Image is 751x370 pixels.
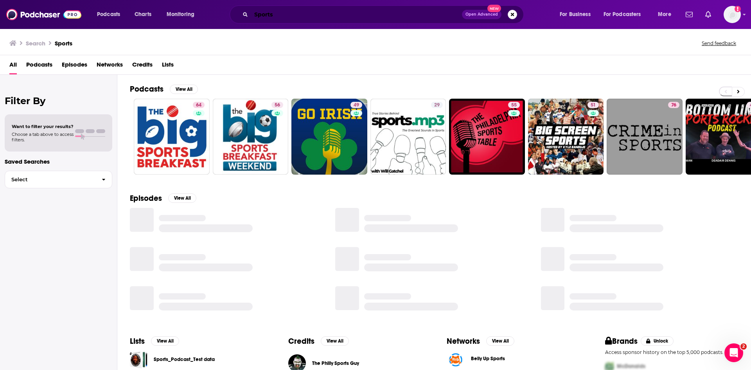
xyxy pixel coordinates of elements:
[130,351,147,368] a: Sports_Podcast_Test data
[12,132,74,143] span: Choose a tab above to access filters.
[671,101,676,109] span: 76
[55,40,72,47] h3: Sports
[5,158,112,165] p: Saved Searches
[652,8,681,21] button: open menu
[447,351,580,369] a: Belly Up Sports logoBelly Up Sports
[487,5,501,12] span: New
[508,102,520,108] a: 55
[447,351,465,369] img: Belly Up Sports logo
[6,7,81,22] img: Podchaser - Follow, Share and Rate Podcasts
[658,9,671,20] span: More
[213,99,289,175] a: 56
[26,58,52,74] a: Podcasts
[641,336,674,346] button: Unlock
[724,343,743,362] iframe: Intercom live chat
[447,336,514,346] a: NetworksView All
[554,8,600,21] button: open menu
[560,9,591,20] span: For Business
[167,9,194,20] span: Monitoring
[434,101,440,109] span: 29
[168,193,196,203] button: View All
[288,336,314,346] h2: Credits
[668,102,679,108] a: 76
[130,84,163,94] h2: Podcasts
[135,9,151,20] span: Charts
[161,8,205,21] button: open menu
[740,343,747,350] span: 2
[312,360,359,366] a: The Philly Sports Guy
[130,336,145,346] h2: Lists
[130,84,198,94] a: PodcastsView All
[170,85,198,94] button: View All
[237,5,531,23] div: Search podcasts, credits, & more...
[162,58,174,74] a: Lists
[465,13,498,16] span: Open Advanced
[598,8,652,21] button: open menu
[275,101,280,109] span: 56
[591,101,596,109] span: 51
[291,99,367,175] a: 49
[528,99,604,175] a: 51
[699,40,738,47] button: Send feedback
[271,102,283,108] a: 56
[607,99,683,175] a: 76
[12,124,74,129] span: Want to filter your results?
[724,6,741,23] button: Show profile menu
[5,95,112,106] h2: Filter By
[462,10,501,19] button: Open AdvancedNew
[196,101,201,109] span: 64
[605,349,738,355] p: Access sponsor history on the top 5,000 podcasts.
[97,58,123,74] a: Networks
[92,8,130,21] button: open menu
[288,336,349,346] a: CreditsView All
[604,9,641,20] span: For Podcasters
[9,58,17,74] a: All
[251,8,462,21] input: Search podcasts, credits, & more...
[702,8,714,21] a: Show notifications dropdown
[350,102,362,108] a: 49
[62,58,87,74] a: Episodes
[588,102,599,108] a: 51
[321,336,349,346] button: View All
[724,6,741,23] span: Logged in as WesBurdett
[605,336,638,346] h2: Brands
[617,363,645,370] span: McDonalds
[511,101,517,109] span: 55
[486,336,514,346] button: View All
[471,356,505,362] span: Belly Up Sports
[130,336,179,346] a: ListsView All
[26,40,45,47] h3: Search
[354,101,359,109] span: 49
[449,99,525,175] a: 55
[151,336,179,346] button: View All
[97,9,120,20] span: Podcasts
[193,102,205,108] a: 64
[130,193,162,203] h2: Episodes
[724,6,741,23] img: User Profile
[431,102,443,108] a: 29
[132,58,153,74] a: Credits
[683,8,696,21] a: Show notifications dropdown
[129,8,156,21] a: Charts
[447,336,480,346] h2: Networks
[130,193,196,203] a: EpisodesView All
[154,355,215,364] a: Sports_Podcast_Test data
[5,171,112,188] button: Select
[735,6,741,12] svg: Add a profile image
[370,99,446,175] a: 29
[134,99,210,175] a: 64
[5,177,95,182] span: Select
